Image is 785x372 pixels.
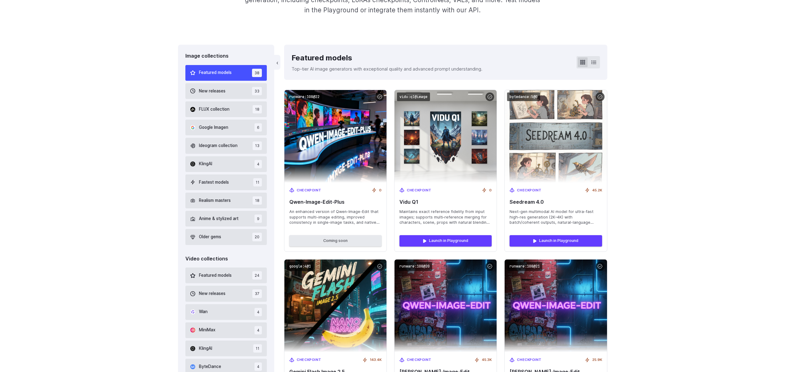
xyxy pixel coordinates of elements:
[297,357,321,363] span: Checkpoint
[592,188,602,193] span: 45.2K
[199,69,232,76] span: Featured models
[199,327,215,333] span: MiniMax
[592,357,602,363] span: 25.9K
[199,272,232,279] span: Featured models
[287,262,313,271] code: google:4@1
[185,255,267,263] div: Video collections
[254,362,262,371] span: 4
[199,106,229,113] span: FLUX collection
[505,260,607,352] img: Qwen‑Image‑Edit Lightning (8 steps)
[185,193,267,208] button: Realism masters 18
[199,88,225,95] span: New releases
[252,271,262,280] span: 24
[254,326,262,334] span: 4
[199,142,238,149] span: Ideogram collection
[254,215,262,223] span: 9
[253,344,262,353] span: 11
[291,52,482,64] div: Featured models
[252,233,262,241] span: 20
[185,101,267,117] button: FLUX collection 18
[395,90,497,183] img: Vidu Q1
[291,65,482,72] p: Top-tier AI image generators with exceptional quality and advanced prompt understanding.
[507,92,540,101] code: bytedance:5@0
[505,90,607,183] img: Seedream 4.0
[199,363,221,370] span: ByteDance
[289,199,382,205] span: Qwen-Image-Edit-Plus
[289,209,382,226] span: An enhanced version of Qwen-Image-Edit that supports multi-image editing, improved consistency in...
[489,188,492,193] span: 0
[253,141,262,150] span: 13
[254,123,262,132] span: 6
[199,124,228,131] span: Google Imagen
[507,262,542,271] code: runware:108@21
[252,69,262,77] span: 38
[407,357,432,363] span: Checkpoint
[510,199,602,205] span: Seedream 4.0
[185,156,267,172] button: KlingAI 4
[199,290,225,297] span: New releases
[510,235,602,246] a: Launch in Playground
[399,235,492,246] a: Launch in Playground
[185,83,267,99] button: New releases 33
[253,178,262,186] span: 11
[399,209,492,226] span: Maintains exact reference fidelity from input images; supports multi‑reference merging for charac...
[252,289,262,298] span: 37
[185,174,267,190] button: Fastest models 11
[185,322,267,338] button: MiniMax 4
[397,92,430,101] code: vidu:q1@image
[185,65,267,81] button: Featured models 38
[199,179,229,186] span: Fastest models
[185,120,267,135] button: Google Imagen 6
[284,260,386,352] img: Gemini Flash Image 2.5
[185,341,267,356] button: KlingAI 11
[185,52,267,60] div: Image collections
[407,188,432,193] span: Checkpoint
[254,160,262,168] span: 4
[185,304,267,320] button: Wan 4
[517,188,542,193] span: Checkpoint
[379,188,382,193] span: 0
[199,197,231,204] span: Realism masters
[199,309,208,315] span: Wan
[199,345,212,352] span: KlingAI
[185,138,267,153] button: Ideogram collection 13
[370,357,382,363] span: 143.4K
[199,234,221,240] span: Older gems
[284,90,386,183] img: Qwen-Image-Edit-Plus
[253,196,262,205] span: 18
[199,161,212,167] span: KlingAI
[185,211,267,227] button: Anime & stylized art 9
[253,105,262,113] span: 18
[517,357,542,363] span: Checkpoint
[252,87,262,95] span: 33
[399,199,492,205] span: Vidu Q1
[510,209,602,226] span: Next-gen multimodal AI model for ultra-fast high-res generation (2K–4K) with batch/coherent outpu...
[185,286,267,301] button: New releases 37
[297,188,321,193] span: Checkpoint
[397,262,432,271] code: runware:108@20
[287,92,322,101] code: runware:108@22
[289,235,382,246] button: Coming soon
[199,215,238,222] span: Anime & stylized art
[395,260,497,352] img: Qwen‑Image‑Edit
[254,308,262,316] span: 4
[274,55,280,70] button: ‹
[482,357,492,363] span: 45.3K
[185,229,267,245] button: Older gems 20
[185,268,267,283] button: Featured models 24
